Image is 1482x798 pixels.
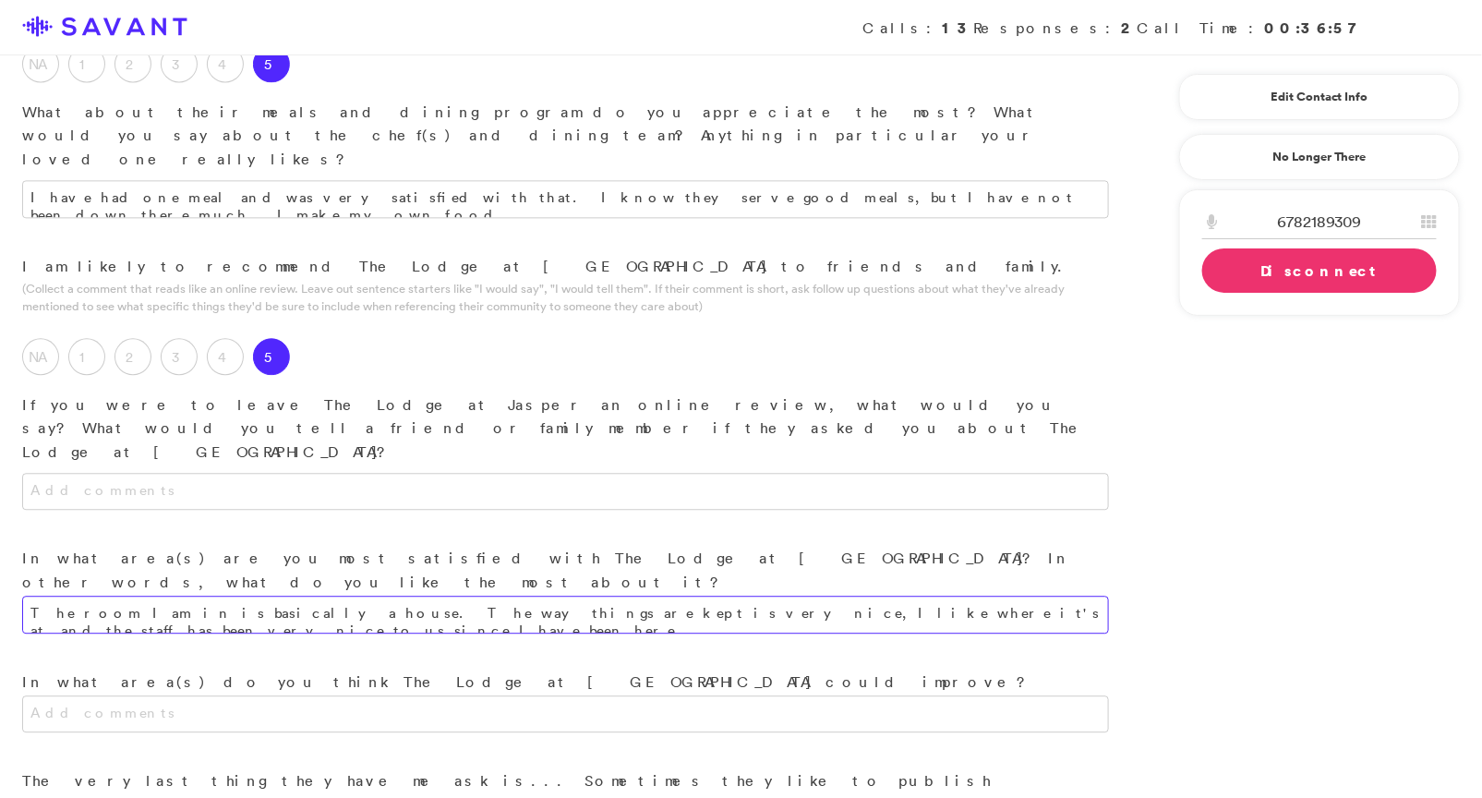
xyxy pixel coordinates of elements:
[1179,134,1460,180] a: No Longer There
[22,393,1109,465] p: If you were to leave The Lodge at Jasper an online review, what would you say? What would you tel...
[207,338,244,375] label: 4
[253,45,290,82] label: 5
[114,338,151,375] label: 2
[253,338,290,375] label: 5
[114,45,151,82] label: 2
[161,45,198,82] label: 3
[68,338,105,375] label: 1
[22,280,1109,315] p: (Collect a comment that reads like an online review. Leave out sentence starters like "I would sa...
[22,671,1109,695] p: In what area(s) do you think The Lodge at [GEOGRAPHIC_DATA] could improve?
[22,255,1109,279] p: I am likely to recommend The Lodge at [GEOGRAPHIC_DATA] to friends and family.
[207,45,244,82] label: 4
[68,45,105,82] label: 1
[1264,18,1368,38] strong: 00:36:57
[1121,18,1137,38] strong: 2
[1202,82,1437,112] a: Edit Contact Info
[22,101,1109,172] p: What about their meals and dining program do you appreciate the most? What would you say about th...
[1202,248,1437,293] a: Disconnect
[22,338,59,375] label: NA
[942,18,973,38] strong: 13
[22,547,1109,594] p: In what area(s) are you most satisfied with The Lodge at [GEOGRAPHIC_DATA]? In other words, what ...
[161,338,198,375] label: 3
[22,45,59,82] label: NA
